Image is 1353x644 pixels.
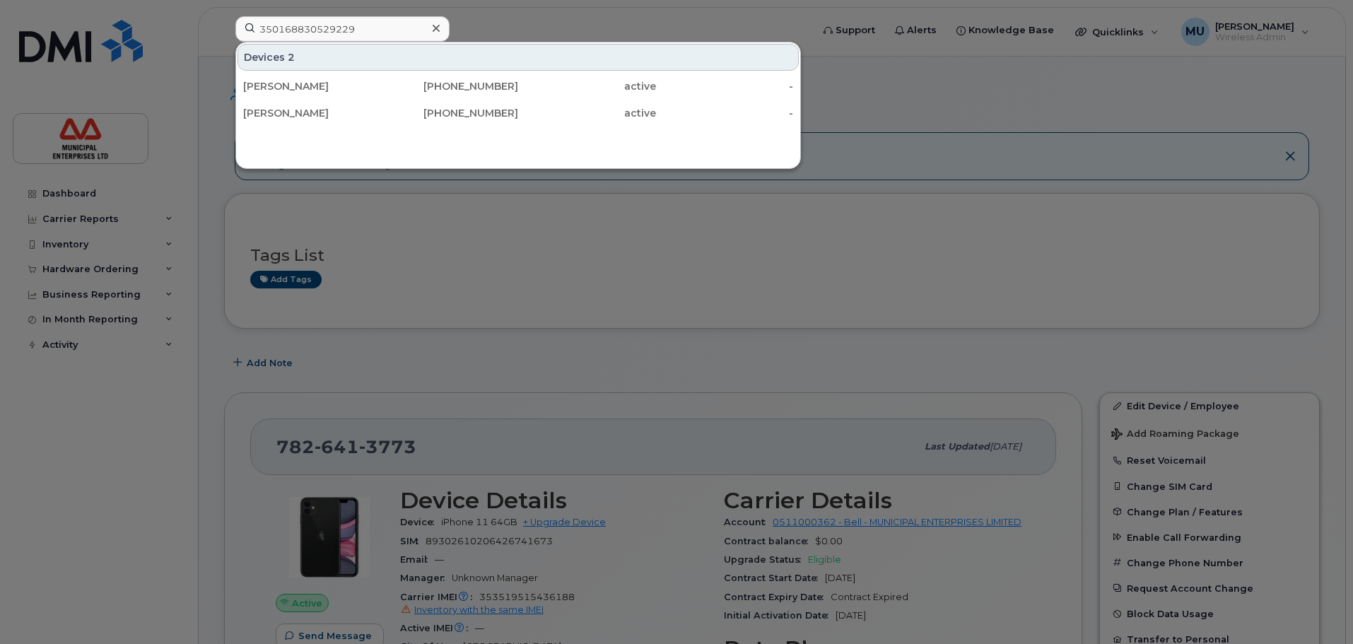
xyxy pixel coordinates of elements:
[243,79,381,93] div: [PERSON_NAME]
[238,74,799,99] a: [PERSON_NAME][PHONE_NUMBER]active-
[238,44,799,71] div: Devices
[518,79,656,93] div: active
[518,106,656,120] div: active
[238,100,799,126] a: [PERSON_NAME][PHONE_NUMBER]active-
[656,106,794,120] div: -
[243,106,381,120] div: [PERSON_NAME]
[288,50,295,64] span: 2
[381,106,519,120] div: [PHONE_NUMBER]
[656,79,794,93] div: -
[381,79,519,93] div: [PHONE_NUMBER]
